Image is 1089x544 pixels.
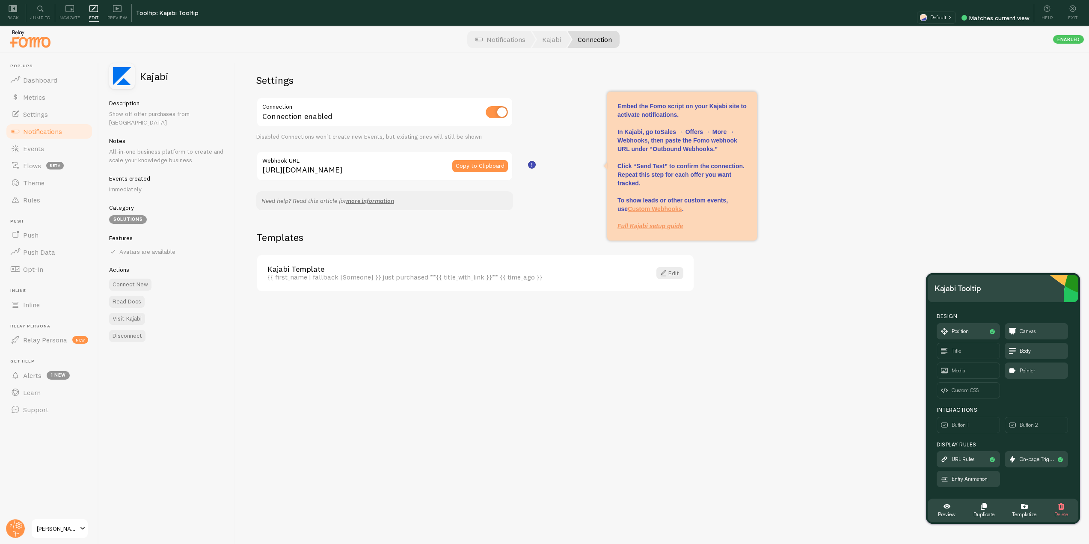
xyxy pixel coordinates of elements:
[23,178,45,187] span: Theme
[5,191,93,208] a: Rules
[261,196,508,205] p: Need help? Read this article for
[10,288,93,294] span: Inline
[23,144,44,153] span: Events
[5,123,93,140] a: Notifications
[5,106,93,123] a: Settings
[628,205,682,212] a: Custom Webhooks
[5,367,93,384] a: Alerts 1 new
[23,248,55,256] span: Push Data
[5,89,93,106] a: Metrics
[5,140,93,157] a: Events
[617,128,734,144] strong: Sales → Offers → More → Webhooks
[109,313,145,325] a: Visit Kajabi
[23,110,48,119] span: Settings
[23,127,62,136] span: Notifications
[23,300,40,309] span: Inline
[23,161,41,170] span: Flows
[5,157,93,174] a: Flows beta
[109,215,147,224] div: Solutions
[10,219,93,224] span: Push
[109,248,225,256] div: Avatars are available
[109,279,151,291] button: Connect New
[109,296,145,308] a: Read Docs
[256,74,513,87] h2: Settings
[10,324,93,329] span: Relay Persona
[256,133,513,141] div: Disabled Connections won't create new Events, but existing ones will still be shown
[23,371,42,380] span: Alerts
[23,336,67,344] span: Relay Persona
[109,63,135,89] img: fomo_icons_kajabi.svg
[5,174,93,191] a: Theme
[346,197,394,205] a: more information
[617,223,683,229] a: Full Kajabi setup guide
[256,97,513,128] div: Connection enabled
[5,244,93,261] a: Push Data
[23,76,57,84] span: Dashboard
[109,175,225,182] h5: Events created
[267,273,641,281] div: {{ first_name | fallback [Someone] }} just purchased **{{ title_with_link }}** {{ time_ago }}
[109,147,225,164] p: All-in-one business platform to create and scale your knowledge business
[31,518,89,539] a: [PERSON_NAME]-test-store
[140,71,169,81] h2: Kajabi
[23,196,40,204] span: Rules
[256,231,694,244] h2: Templates
[256,151,513,166] label: Webhook URL
[5,331,93,348] a: Relay Persona new
[5,384,93,401] a: Learn
[23,388,41,397] span: Learn
[23,231,39,239] span: Push
[109,110,225,127] p: Show off offer purchases from [GEOGRAPHIC_DATA]
[109,99,225,107] h5: Description
[109,330,145,342] button: Disconnect
[72,336,88,344] span: new
[528,161,536,169] svg: <p>Embed the Fomo script on your Kajabi site to activate notifications.<br><br>In Kajabi, go to <...
[23,93,45,101] span: Metrics
[109,185,225,193] p: Immediately
[5,296,93,313] a: Inline
[109,266,225,273] h5: Actions
[37,523,77,534] span: [PERSON_NAME]-test-store
[267,265,641,273] a: Kajabi Template
[10,63,93,69] span: Pop-ups
[109,204,225,211] h5: Category
[109,137,225,145] h5: Notes
[5,261,93,278] a: Opt-In
[452,160,508,172] button: Copy to Clipboard
[5,401,93,418] a: Support
[617,102,747,230] p: Embed the Fomo script on your Kajabi site to activate notifications. In Kajabi, go to , then past...
[9,28,52,50] img: fomo-relay-logo-orange.svg
[5,71,93,89] a: Dashboard
[23,265,43,273] span: Opt-In
[46,162,64,169] span: beta
[47,371,70,380] span: 1 new
[656,267,683,279] a: Edit
[5,226,93,244] a: Push
[109,234,225,242] h5: Features
[23,405,48,414] span: Support
[10,359,93,364] span: Get Help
